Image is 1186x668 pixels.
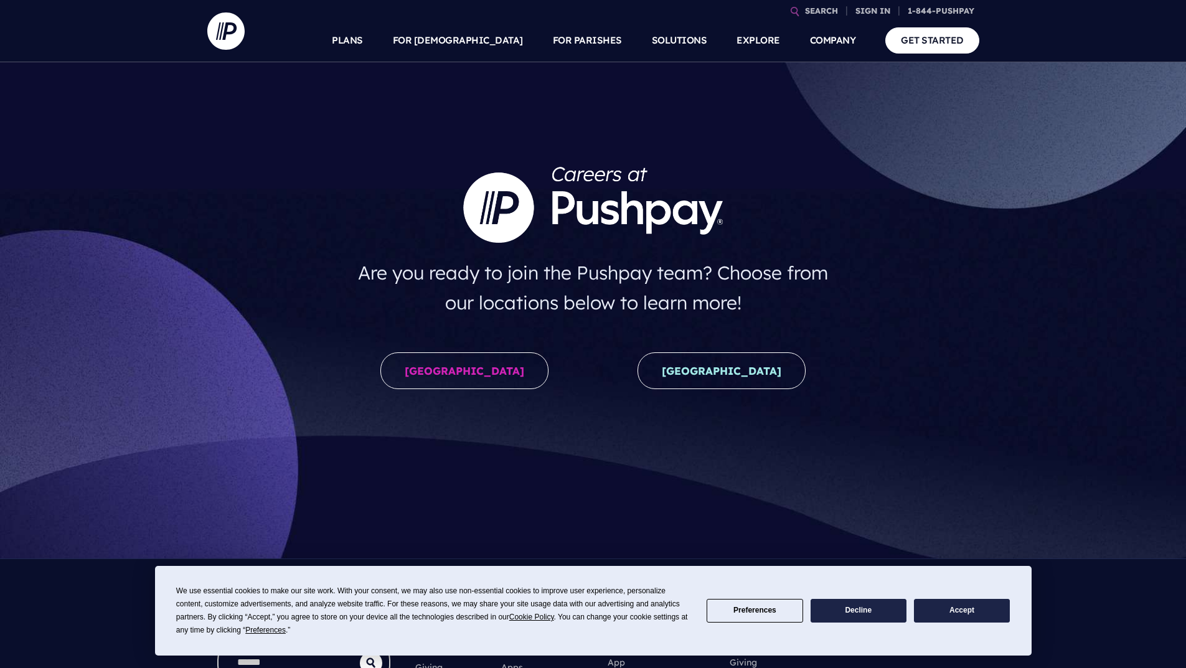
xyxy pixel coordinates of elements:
[737,19,780,62] a: EXPLORE
[380,352,548,389] a: [GEOGRAPHIC_DATA]
[811,599,906,623] button: Decline
[810,19,856,62] a: COMPANY
[155,566,1032,656] div: Cookie Consent Prompt
[509,613,554,621] span: Cookie Policy
[393,19,523,62] a: FOR [DEMOGRAPHIC_DATA]
[914,599,1010,623] button: Accept
[885,27,979,53] a: GET STARTED
[332,19,363,62] a: PLANS
[553,19,622,62] a: FOR PARISHES
[707,599,802,623] button: Preferences
[245,626,286,634] span: Preferences
[346,253,840,322] h4: Are you ready to join the Pushpay team? Choose from our locations below to learn more!
[652,19,707,62] a: SOLUTIONS
[638,352,806,389] a: [GEOGRAPHIC_DATA]
[176,585,692,637] div: We use essential cookies to make our site work. With your consent, we may also use non-essential ...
